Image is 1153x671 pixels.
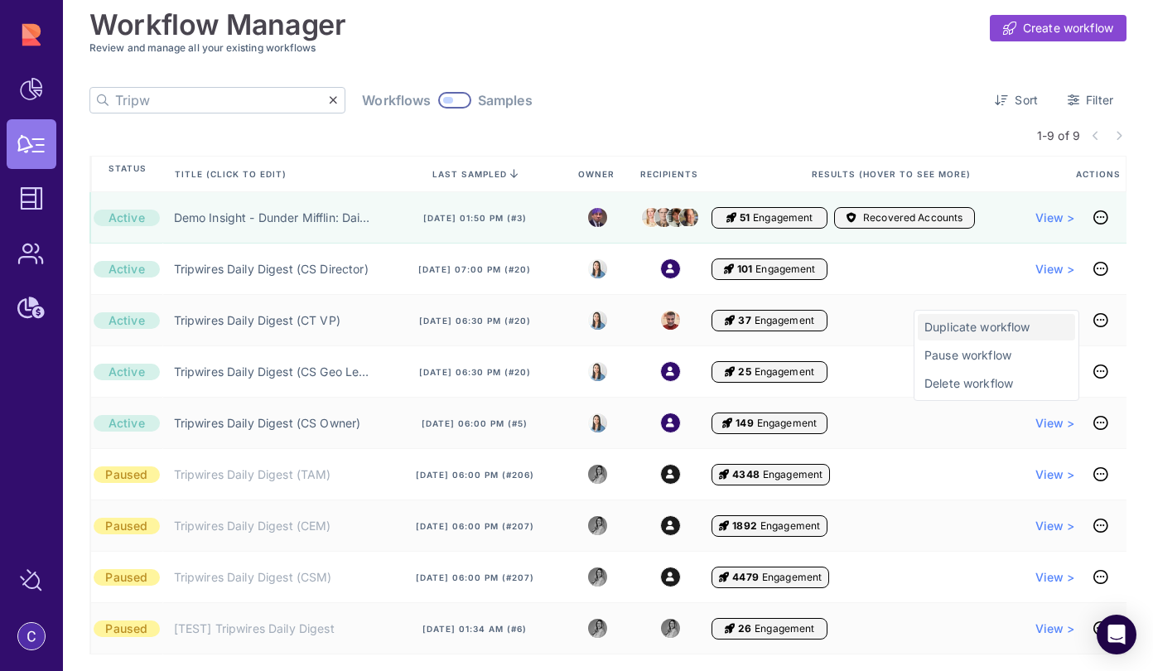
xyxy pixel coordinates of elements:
[174,415,361,432] a: Tripwires Daily Digest (CS Owner)
[732,519,757,533] span: 1892
[755,622,814,635] span: Engagement
[863,211,963,224] span: Recovered Accounts
[1086,92,1113,109] span: Filter
[760,519,820,533] span: Engagement
[654,204,673,230] img: dwight.png
[588,465,607,484] img: 8988563339665_5a12f1d3e1fcf310ea11_32.png
[1035,569,1075,586] a: View >
[667,208,686,227] img: jim.jpeg
[847,211,856,224] i: Accounts
[416,520,534,532] span: [DATE] 06:00 pm (#207)
[174,466,331,483] a: Tripwires Daily Digest (TAM)
[725,622,735,635] i: Engagement
[94,312,160,329] div: Active
[1035,261,1075,278] span: View >
[89,8,346,41] h1: Workflow Manager
[416,469,534,480] span: [DATE] 06:00 pm (#206)
[736,417,753,430] span: 149
[738,365,750,379] span: 25
[94,210,160,226] div: Active
[812,168,974,180] span: Results (Hover to see more)
[419,366,531,378] span: [DATE] 06:30 pm (#20)
[724,263,734,276] i: Engagement
[737,263,752,276] span: 101
[419,315,531,326] span: [DATE] 06:30 pm (#20)
[94,466,160,483] div: Paused
[432,169,507,179] span: last sampled
[755,263,815,276] span: Engagement
[175,168,290,180] span: Title (click to edit)
[719,519,729,533] i: Engagement
[115,88,329,113] input: Search by title
[588,362,607,381] img: 8525803544391_e4bc78f9dfe39fb1ff36_32.jpg
[1015,92,1038,109] span: Sort
[588,413,607,432] img: 8525803544391_e4bc78f9dfe39fb1ff36_32.jpg
[755,314,814,327] span: Engagement
[94,415,160,432] div: Active
[588,619,607,638] img: 8988563339665_5a12f1d3e1fcf310ea11_32.png
[89,41,1126,54] h3: Review and manage all your existing workflows
[757,417,817,430] span: Engagement
[94,261,160,278] div: Active
[740,211,750,224] span: 51
[94,518,160,534] div: Paused
[722,417,732,430] i: Engagement
[726,211,736,224] i: Engagement
[1035,620,1075,637] a: View >
[478,92,533,109] span: Samples
[174,364,370,380] a: Tripwires Daily Digest (CS Geo Leader)
[578,168,618,180] span: Owner
[174,569,332,586] a: Tripwires Daily Digest (CSM)
[174,261,369,278] a: Tripwires Daily Digest (CS Director)
[661,619,680,638] img: 8988563339665_5a12f1d3e1fcf310ea11_32.png
[762,571,822,584] span: Engagement
[1037,127,1080,144] span: 1-9 of 9
[1097,615,1136,654] div: Open Intercom Messenger
[732,468,760,481] span: 4348
[1035,415,1075,432] a: View >
[416,572,534,583] span: [DATE] 06:00 pm (#207)
[423,212,527,224] span: [DATE] 01:50 pm (#3)
[679,209,698,225] img: kevin.jpeg
[642,203,661,231] img: angela.jpeg
[753,211,813,224] span: Engagement
[588,567,607,587] img: 8988563339665_5a12f1d3e1fcf310ea11_32.png
[719,468,729,481] i: Engagement
[763,468,823,481] span: Engagement
[174,312,340,329] a: Tripwires Daily Digest (CT VP)
[18,623,45,649] img: account-photo
[725,365,735,379] i: Engagement
[755,365,814,379] span: Engagement
[924,319,1069,335] span: Duplicate workflow
[732,571,759,584] span: 4479
[588,259,607,278] img: 8525803544391_e4bc78f9dfe39fb1ff36_32.jpg
[418,263,531,275] span: [DATE] 07:00 pm (#20)
[94,364,160,380] div: Active
[94,569,160,586] div: Paused
[924,375,1069,392] span: Delete workflow
[1035,466,1075,483] a: View >
[109,162,147,186] span: Status
[422,623,527,635] span: [DATE] 01:34 am (#6)
[588,516,607,535] img: 8988563339665_5a12f1d3e1fcf310ea11_32.png
[94,620,160,637] div: Paused
[1035,210,1075,226] a: View >
[1076,168,1124,180] span: Actions
[588,208,607,227] img: michael.jpeg
[661,311,680,330] img: 8174018508023_7d10796a8df234e8bb78_32.jpg
[738,622,751,635] span: 26
[1035,518,1075,534] a: View >
[174,210,370,226] a: Demo Insight - Dunder Mifflin: Daily Sales
[174,620,335,637] a: [TEST] Tripwires Daily Digest
[362,92,431,109] span: Workflows
[719,571,729,584] i: Engagement
[924,347,1069,364] span: Pause workflow
[422,418,528,429] span: [DATE] 06:00 pm (#5)
[588,311,607,330] img: 8525803544391_e4bc78f9dfe39fb1ff36_32.jpg
[1023,20,1113,36] span: Create workflow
